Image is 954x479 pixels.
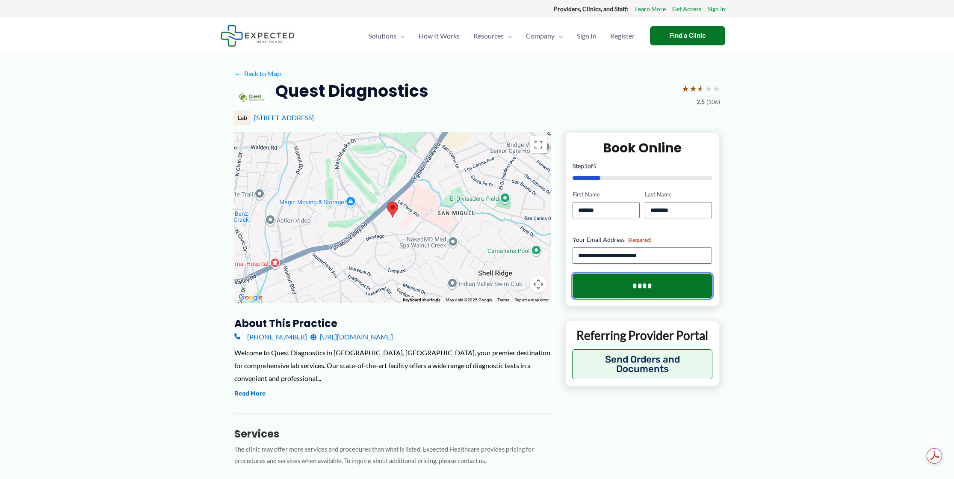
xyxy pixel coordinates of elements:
[697,96,705,107] span: 2.5
[712,80,720,96] span: ★
[530,136,547,153] button: Toggle fullscreen view
[234,69,242,77] span: ←
[446,298,492,302] span: Map data ©2025 Google
[689,80,697,96] span: ★
[504,21,512,51] span: Menu Toggle
[645,190,712,199] label: Last Name
[577,21,597,51] span: Sign In
[403,297,440,303] button: Keyboard shortcuts
[234,330,307,343] a: [PHONE_NUMBER]
[682,80,689,96] span: ★
[234,346,551,384] div: Welcome to Quest Diagnostics in [GEOGRAPHIC_DATA], [GEOGRAPHIC_DATA], your premier destination fo...
[627,237,652,243] span: (Required)
[234,427,551,440] h3: Services
[572,349,713,379] button: Send Orders and Documents
[234,317,551,330] h3: About this practice
[672,3,701,15] a: Get Access
[221,25,295,47] img: Expected Healthcare Logo - side, dark font, small
[697,80,705,96] span: ★
[593,162,597,170] span: 5
[234,67,281,80] a: ←Back to Map
[236,292,265,303] a: Open this area in Google Maps (opens a new window)
[573,190,640,199] label: First Name
[310,330,393,343] a: [URL][DOMAIN_NAME]
[555,21,563,51] span: Menu Toggle
[514,298,549,302] a: Report a map error
[573,140,712,156] h2: Book Online
[467,21,519,51] a: ResourcesMenu Toggle
[526,21,555,51] span: Company
[708,3,725,15] a: Sign In
[705,80,712,96] span: ★
[584,162,588,170] span: 1
[412,21,467,51] a: How It Works
[635,3,666,15] a: Learn More
[396,21,405,51] span: Menu Toggle
[254,113,314,122] a: [STREET_ADDRESS]
[573,163,712,169] p: Step of
[572,327,713,343] p: Referring Provider Portal
[369,21,396,51] span: Solutions
[362,21,641,51] nav: Primary Site Navigation
[570,21,603,51] a: Sign In
[497,298,509,302] a: Terms (opens in new tab)
[234,444,551,467] p: The clinic may offer more services and procedures than what is listed. Expected Healthcare provid...
[519,21,570,51] a: CompanyMenu Toggle
[603,21,641,51] a: Register
[554,5,629,12] strong: Providers, Clinics, and Staff:
[650,26,725,45] a: Find a Clinic
[236,292,265,303] img: Google
[473,21,504,51] span: Resources
[362,21,412,51] a: SolutionsMenu Toggle
[234,389,266,399] button: Read More
[234,110,251,125] div: Lab
[573,235,712,244] label: Your Email Address
[275,80,428,101] h2: Quest Diagnostics
[706,96,720,107] span: (106)
[530,276,547,293] button: Map camera controls
[610,21,635,51] span: Register
[419,21,460,51] span: How It Works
